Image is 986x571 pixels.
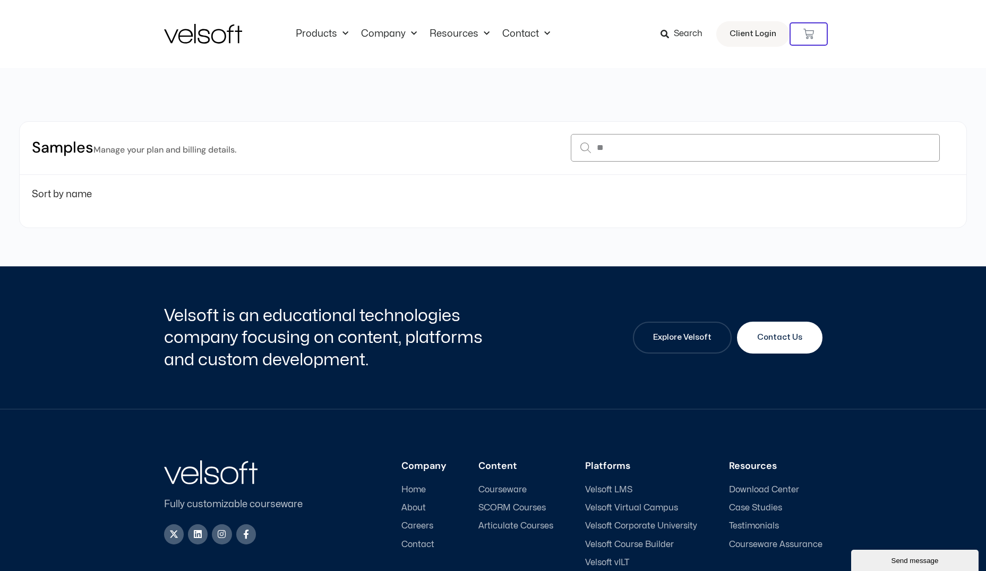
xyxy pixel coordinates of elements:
[729,521,779,531] span: Testimonials
[401,540,447,550] a: Contact
[729,485,822,495] a: Download Center
[729,503,782,513] span: Case Studies
[585,521,697,531] a: Velsoft Corporate University
[289,28,556,40] nav: Menu
[674,27,702,41] span: Search
[737,322,822,354] a: Contact Us
[164,497,320,511] p: Fully customizable courseware
[716,21,790,47] a: Client Login
[585,540,697,550] a: Velsoft Course Builder
[757,331,802,344] span: Contact Us
[423,28,496,40] a: ResourcesMenu Toggle
[585,558,629,568] span: Velsoft vILT
[585,558,697,568] a: Velsoft vILT
[401,485,447,495] a: Home
[730,27,776,41] span: Client Login
[729,521,822,531] a: Testimonials
[851,548,981,571] iframe: chat widget
[32,190,92,199] span: Sort by name
[32,138,236,158] h2: Samples
[633,322,732,354] a: Explore Velsoft
[355,28,423,40] a: CompanyMenu Toggle
[401,460,447,472] h3: Company
[496,28,556,40] a: ContactMenu Toggle
[585,503,697,513] a: Velsoft Virtual Campus
[729,460,822,472] h3: Resources
[93,144,236,155] small: Manage your plan and billing details.
[585,503,678,513] span: Velsoft Virtual Campus
[661,25,710,43] a: Search
[401,503,426,513] span: About
[401,521,447,531] a: Careers
[478,521,553,531] a: Articulate Courses
[478,460,553,472] h3: Content
[289,28,355,40] a: ProductsMenu Toggle
[585,485,632,495] span: Velsoft LMS
[729,485,799,495] span: Download Center
[585,460,697,472] h3: Platforms
[401,540,434,550] span: Contact
[401,485,426,495] span: Home
[478,503,546,513] span: SCORM Courses
[164,305,491,371] h2: Velsoft is an educational technologies company focusing on content, platforms and custom developm...
[729,503,822,513] a: Case Studies
[401,521,433,531] span: Careers
[478,485,527,495] span: Courseware
[478,485,553,495] a: Courseware
[585,540,674,550] span: Velsoft Course Builder
[401,503,447,513] a: About
[478,503,553,513] a: SCORM Courses
[585,485,697,495] a: Velsoft LMS
[653,331,711,344] span: Explore Velsoft
[164,24,242,44] img: Velsoft Training Materials
[729,540,822,550] a: Courseware Assurance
